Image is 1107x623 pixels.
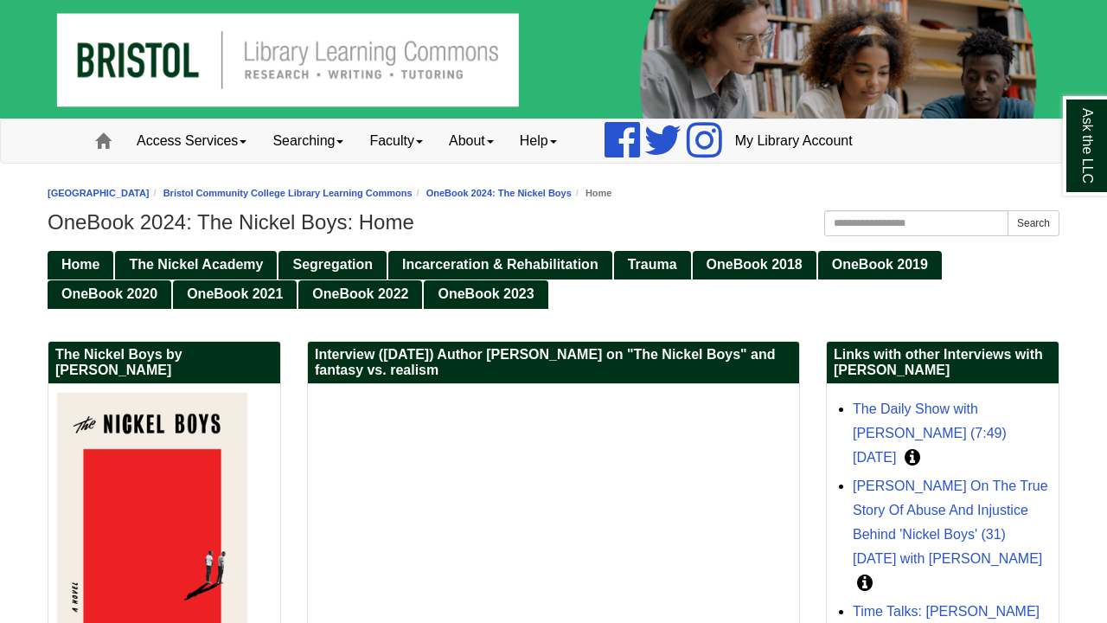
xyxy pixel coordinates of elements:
[722,119,866,163] a: My Library Account
[48,251,113,279] a: Home
[426,188,572,198] a: OneBook 2024: The Nickel Boys
[402,257,598,272] span: Incarceration & Rehabilitation
[424,280,547,309] a: OneBook 2023
[61,257,99,272] span: Home
[129,257,263,272] span: The Nickel Academy
[438,286,534,301] span: OneBook 2023
[61,286,157,301] span: OneBook 2020
[507,119,570,163] a: Help
[48,280,171,309] a: OneBook 2020
[853,478,1048,566] a: [PERSON_NAME] On The True Story Of Abuse And Injustice Behind 'Nickel Boys' (31) [DATE] with [PER...
[832,257,928,272] span: OneBook 2019
[298,280,422,309] a: OneBook 2022
[48,185,1059,202] nav: breadcrumb
[308,342,799,384] h2: Interview ([DATE]) Author [PERSON_NAME] on "The Nickel Boys" and fantasy vs. realism
[115,251,277,279] a: The Nickel Academy
[827,342,1059,384] h2: Links with other Interviews with [PERSON_NAME]
[818,251,942,279] a: OneBook 2019
[48,188,150,198] a: [GEOGRAPHIC_DATA]
[707,257,803,272] span: OneBook 2018
[163,188,413,198] a: Bristol Community College Library Learning Commons
[187,286,283,301] span: OneBook 2021
[388,251,612,279] a: Incarceration & Rehabilitation
[853,401,1007,465] a: The Daily Show with [PERSON_NAME] (7:49) [DATE]
[572,185,612,202] li: Home
[259,119,356,163] a: Searching
[48,210,1059,234] h1: OneBook 2024: The Nickel Boys: Home
[312,286,408,301] span: OneBook 2022
[48,342,280,384] h2: The Nickel Boys by [PERSON_NAME]
[628,257,677,272] span: Trauma
[693,251,816,279] a: OneBook 2018
[124,119,259,163] a: Access Services
[173,280,297,309] a: OneBook 2021
[614,251,691,279] a: Trauma
[278,251,386,279] a: Segregation
[436,119,507,163] a: About
[292,257,372,272] span: Segregation
[356,119,436,163] a: Faculty
[1008,210,1059,236] button: Search
[48,249,1059,308] div: Guide Pages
